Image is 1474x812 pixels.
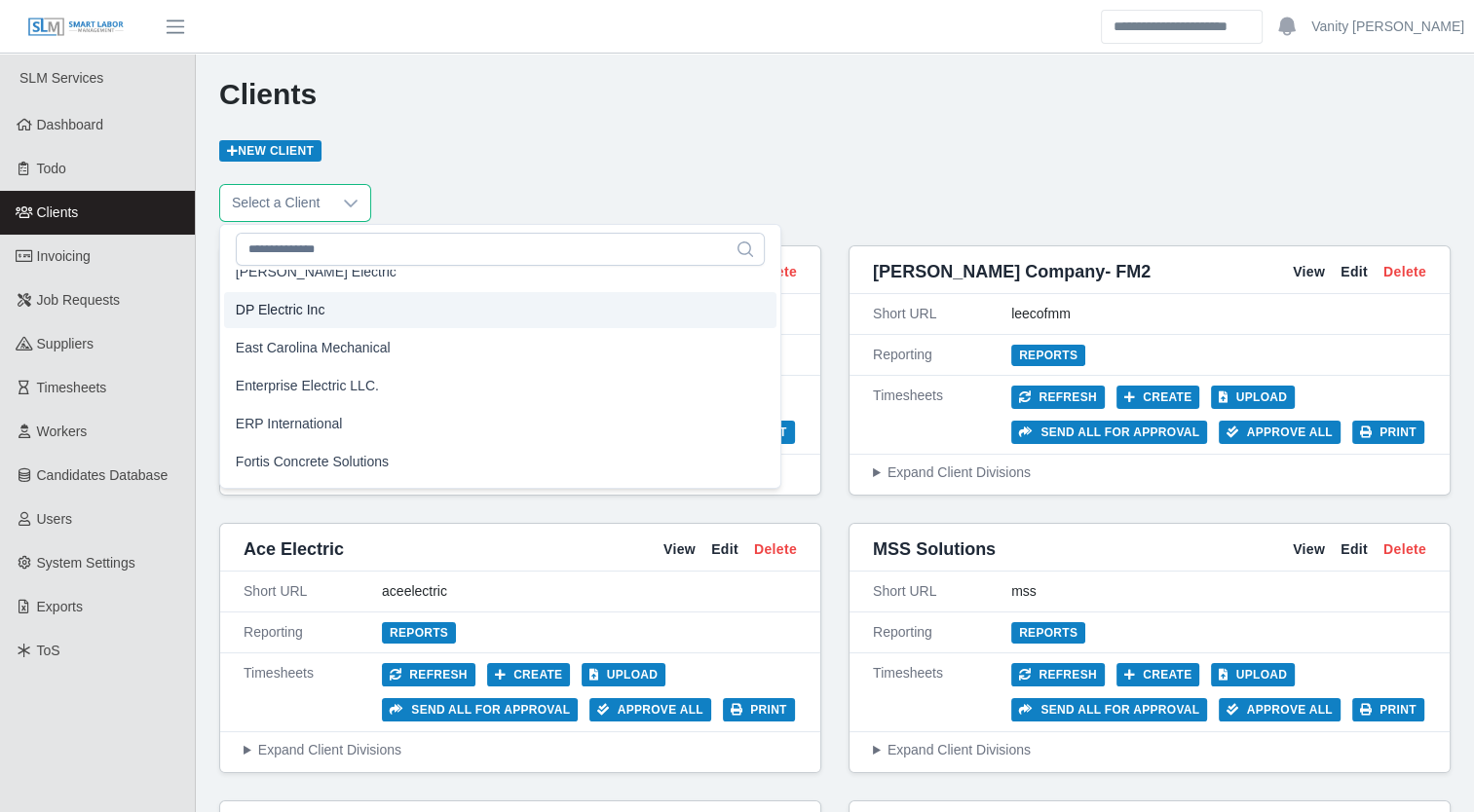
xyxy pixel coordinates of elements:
button: Refresh [1011,386,1105,409]
div: Timesheets [873,386,1011,444]
div: Timesheets [244,663,382,721]
button: Upload [1211,663,1295,686]
button: Create [1116,386,1200,409]
button: Create [1116,663,1200,686]
a: View [663,539,696,560]
span: Job Requests [37,292,121,308]
button: Print [723,698,795,721]
summary: Expand Client Divisions [244,740,797,760]
span: SLM Services [19,70,103,86]
span: Workers [37,424,88,439]
img: SLM Logo [27,17,125,38]
button: Send all for approval [1011,421,1207,444]
div: Short URL [244,581,382,602]
span: [PERSON_NAME] Electric [236,262,397,282]
a: Reports [1011,622,1085,644]
span: Users [37,511,73,527]
li: East Carolina Mechanical [224,330,777,366]
span: Select a Client [220,185,331,221]
button: Print [1352,421,1424,444]
button: Approve All [589,698,711,721]
li: Fox Electric [224,482,777,518]
a: Reports [1011,345,1085,366]
a: Delete [754,539,797,560]
span: Clients [37,204,79,220]
div: mss [1011,581,1426,602]
div: leecofmm [1011,304,1426,324]
h1: Clients [219,77,1451,112]
a: Edit [711,539,738,560]
span: Todo [37,161,66,176]
span: Enterprise Electric LLC. [236,376,379,396]
span: System Settings [37,555,135,571]
span: Exports [37,599,83,614]
button: Approve All [1219,698,1341,721]
button: Send all for approval [1011,698,1207,721]
button: Upload [1211,386,1295,409]
li: Dotson Electric [224,254,777,290]
span: East Carolina Mechanical [236,338,391,358]
span: ToS [37,643,60,658]
div: Reporting [873,345,1011,365]
a: New Client [219,140,321,162]
span: [PERSON_NAME] Company- FM2 [873,258,1151,285]
a: Edit [1341,262,1368,282]
button: Refresh [382,663,475,686]
span: Fortis Concrete Solutions [236,452,389,472]
a: Edit [1341,539,1368,560]
input: Search [1101,10,1263,44]
li: DP Electric Inc [224,292,777,328]
a: View [1293,262,1325,282]
div: aceelectric [382,581,797,602]
button: Send all for approval [382,698,578,721]
span: Ace Electric [244,535,344,563]
button: Approve All [1219,421,1341,444]
a: Vanity [PERSON_NAME] [1311,17,1464,37]
span: Suppliers [37,336,94,351]
a: Delete [1383,262,1426,282]
a: View [1293,539,1325,560]
span: DP Electric Inc [236,300,325,320]
span: Dashboard [37,117,104,132]
span: MSS Solutions [873,535,996,563]
div: Reporting [244,622,382,643]
summary: Expand Client Divisions [873,462,1426,483]
button: Create [487,663,571,686]
li: Fortis Concrete Solutions [224,444,777,480]
summary: Expand Client Divisions [873,740,1426,760]
div: Short URL [873,581,1011,602]
a: Reports [382,622,456,644]
button: Upload [582,663,665,686]
span: Timesheets [37,380,107,395]
div: Short URL [873,304,1011,324]
button: Print [1352,698,1424,721]
div: Reporting [873,622,1011,643]
span: Invoicing [37,248,91,264]
a: Delete [1383,539,1426,560]
span: ERP International [236,414,342,434]
div: Timesheets [873,663,1011,721]
li: ERP International [224,406,777,442]
li: Enterprise Electric LLC. [224,368,777,404]
span: Candidates Database [37,467,169,483]
button: Refresh [1011,663,1105,686]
